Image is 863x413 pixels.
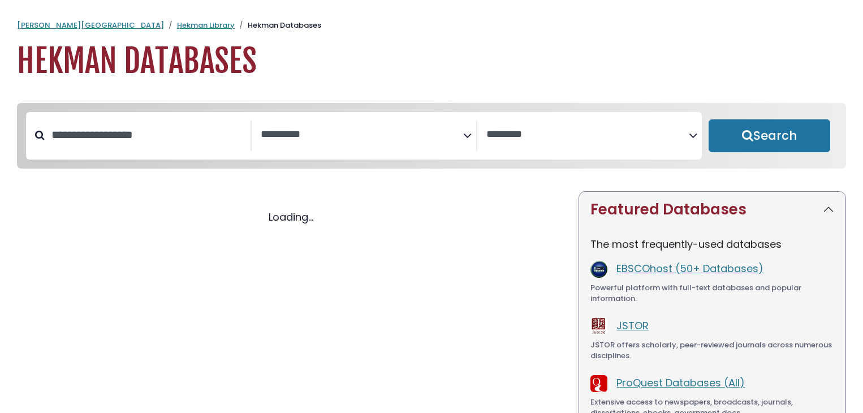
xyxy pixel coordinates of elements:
[709,119,830,152] button: Submit for Search Results
[616,261,763,276] a: EBSCOhost (50+ Databases)
[17,20,846,31] nav: breadcrumb
[17,103,846,169] nav: Search filters
[235,20,321,31] li: Hekman Databases
[45,126,251,144] input: Search database by title or keyword
[590,282,834,304] div: Powerful platform with full-text databases and popular information.
[590,339,834,362] div: JSTOR offers scholarly, peer-reviewed journals across numerous disciplines.
[177,20,235,31] a: Hekman Library
[17,20,164,31] a: [PERSON_NAME][GEOGRAPHIC_DATA]
[486,129,689,141] textarea: Search
[616,319,649,333] a: JSTOR
[17,42,846,80] h1: Hekman Databases
[17,209,565,225] div: Loading...
[261,129,463,141] textarea: Search
[579,192,845,227] button: Featured Databases
[590,236,834,252] p: The most frequently-used databases
[616,376,745,390] a: ProQuest Databases (All)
